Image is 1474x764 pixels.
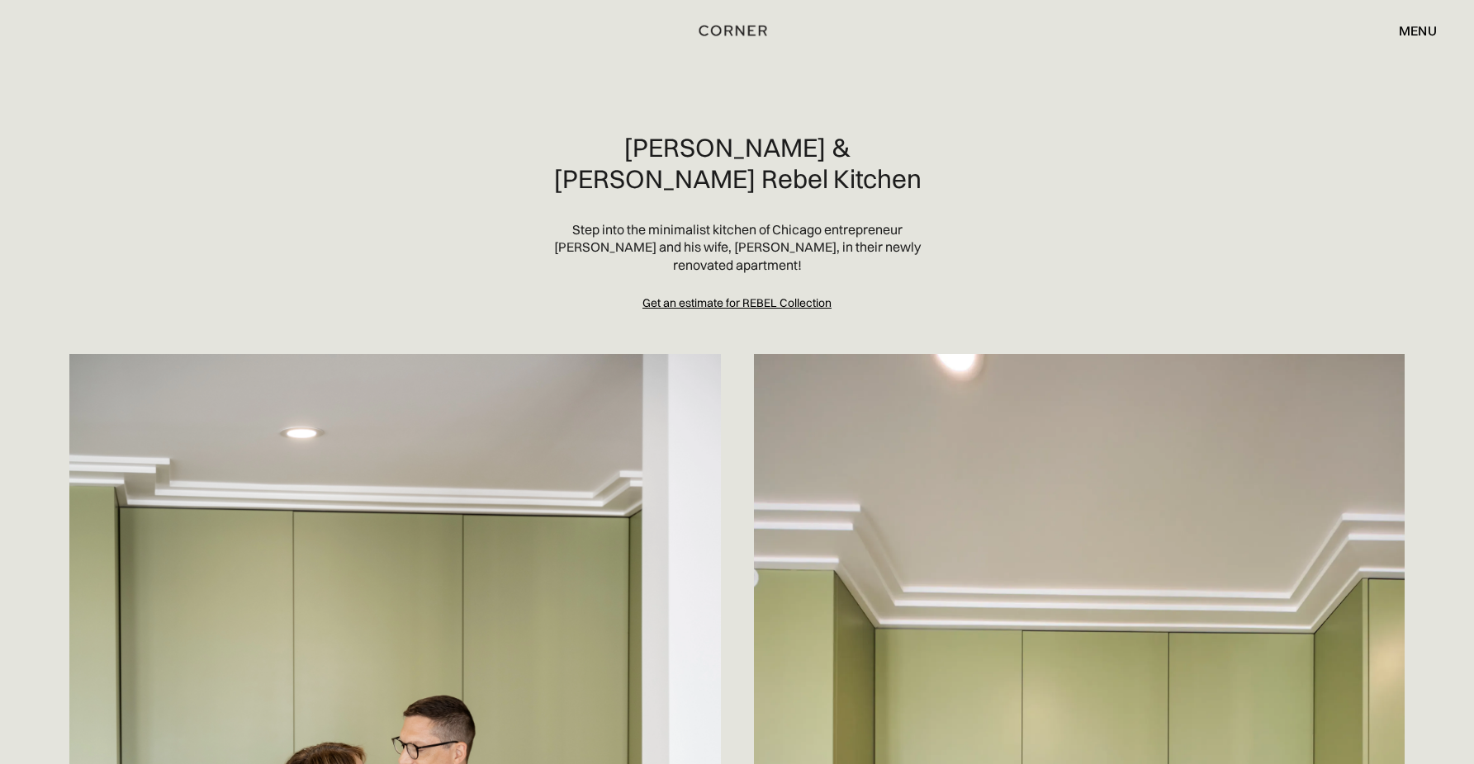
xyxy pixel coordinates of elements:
p: Step into the minimalist kitchen of Chicago entrepreneur [PERSON_NAME] and his wife, [PERSON_NAME... [526,221,949,275]
div: menu [1382,17,1437,45]
a: home [680,20,794,41]
h2: [PERSON_NAME] & [PERSON_NAME] Rebel Kitchen [526,132,949,195]
a: Get an estimate for REBEL Collection [642,295,832,311]
div: menu [1399,24,1437,37]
